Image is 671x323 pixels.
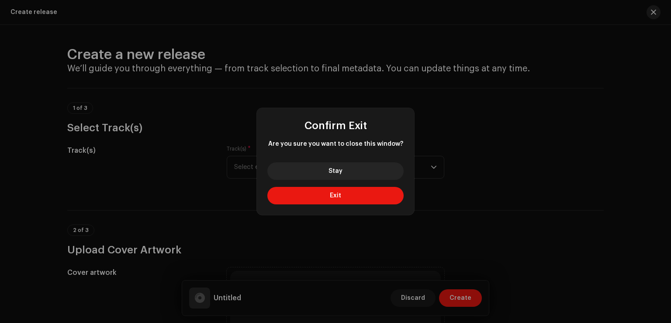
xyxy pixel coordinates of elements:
[267,187,404,204] button: Exit
[267,162,404,180] button: Stay
[304,120,367,131] span: Confirm Exit
[330,193,341,199] span: Exit
[267,140,404,148] span: Are you sure you want to close this window?
[329,168,342,174] span: Stay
